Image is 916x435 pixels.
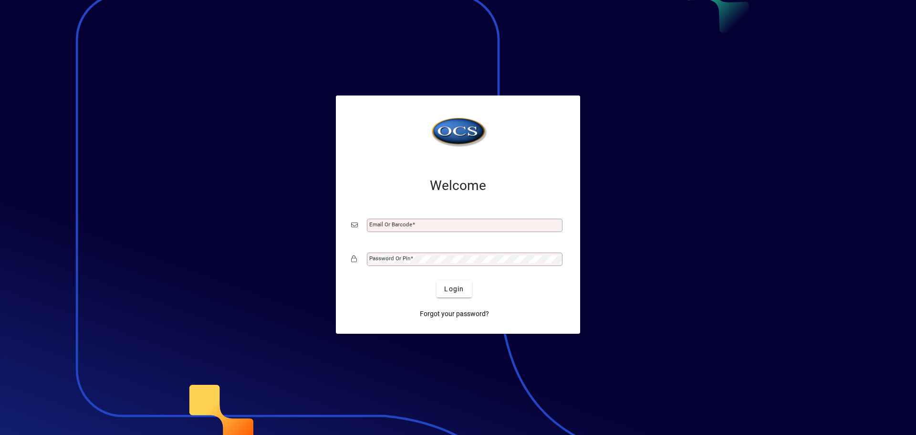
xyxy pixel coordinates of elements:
mat-label: Email or Barcode [369,221,412,228]
mat-label: Password or Pin [369,255,410,262]
span: Login [444,284,464,294]
button: Login [437,280,471,297]
a: Forgot your password? [416,305,493,322]
h2: Welcome [351,178,565,194]
span: Forgot your password? [420,309,489,319]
